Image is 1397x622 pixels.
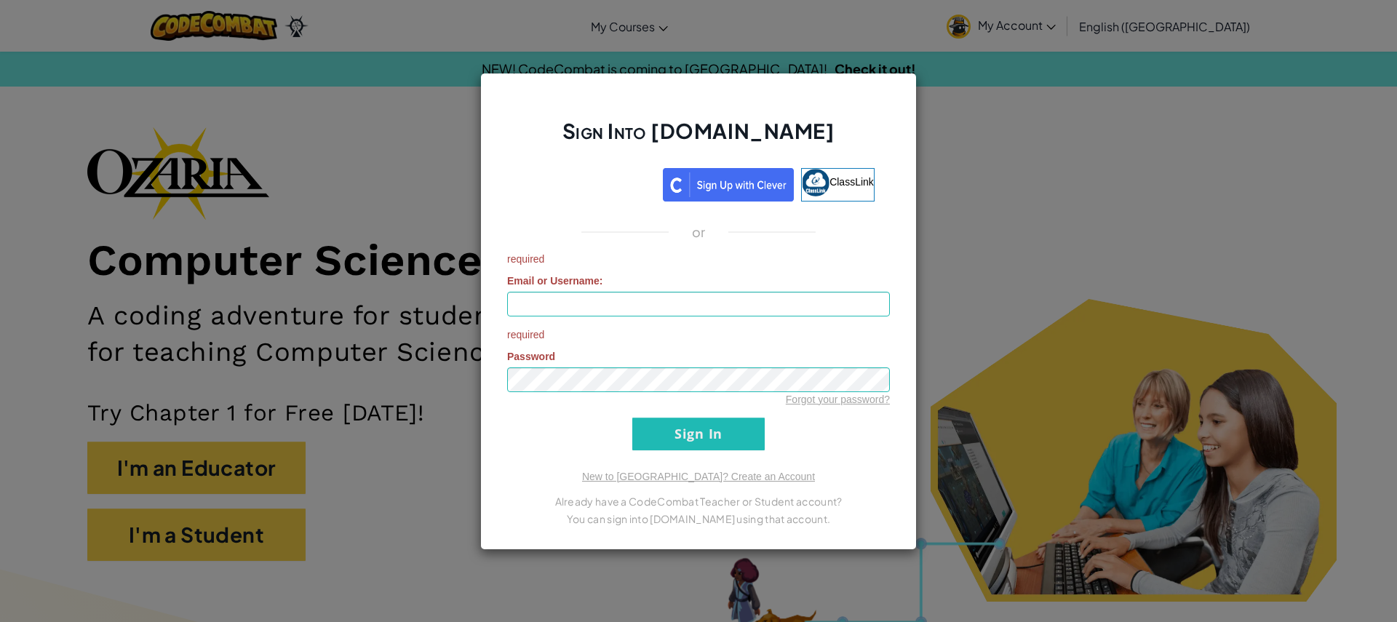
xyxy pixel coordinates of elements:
[692,223,706,241] p: or
[507,351,555,362] span: Password
[507,252,890,266] span: required
[507,493,890,510] p: Already have a CodeCombat Teacher or Student account?
[507,117,890,159] h2: Sign Into [DOMAIN_NAME]
[663,168,794,202] img: clever_sso_button@2x.png
[507,510,890,527] p: You can sign into [DOMAIN_NAME] using that account.
[632,418,765,450] input: Sign In
[802,169,829,196] img: classlink-logo-small.png
[582,471,815,482] a: New to [GEOGRAPHIC_DATA]? Create an Account
[507,327,890,342] span: required
[507,274,603,288] label: :
[515,167,663,199] iframe: Sign in with Google Button
[507,275,600,287] span: Email or Username
[786,394,890,405] a: Forgot your password?
[829,175,874,187] span: ClassLink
